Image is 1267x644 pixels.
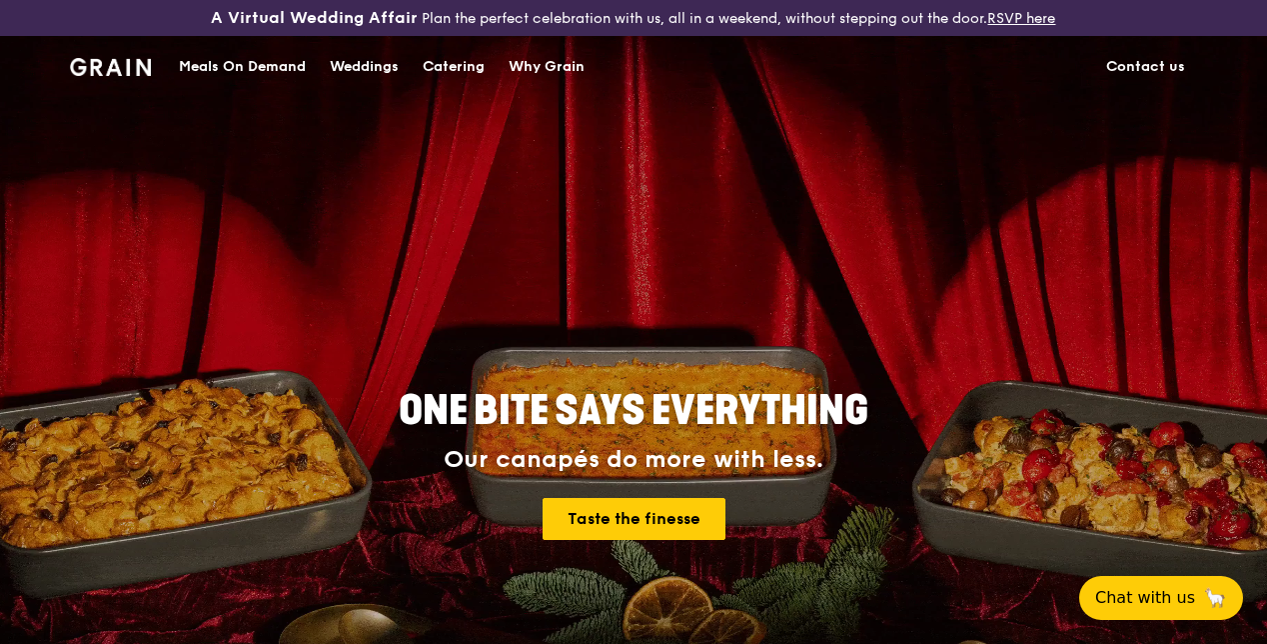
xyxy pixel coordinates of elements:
[543,498,725,540] a: Taste the finesse
[274,446,993,474] div: Our canapés do more with less.
[211,8,418,28] h3: A Virtual Wedding Affair
[1203,586,1227,610] span: 🦙
[497,37,597,97] a: Why Grain
[509,37,585,97] div: Why Grain
[318,37,411,97] a: Weddings
[1094,37,1197,97] a: Contact us
[211,8,1055,28] div: Plan the perfect celebration with us, all in a weekend, without stepping out the door.
[423,37,485,97] div: Catering
[179,37,306,97] div: Meals On Demand
[70,35,151,95] a: GrainGrain
[70,58,151,76] img: Grain
[987,10,1055,27] a: RSVP here
[330,37,399,97] div: Weddings
[1079,576,1243,620] button: Chat with us🦙
[1095,586,1195,610] span: Chat with us
[399,387,868,435] span: ONE BITE SAYS EVERYTHING
[411,37,497,97] a: Catering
